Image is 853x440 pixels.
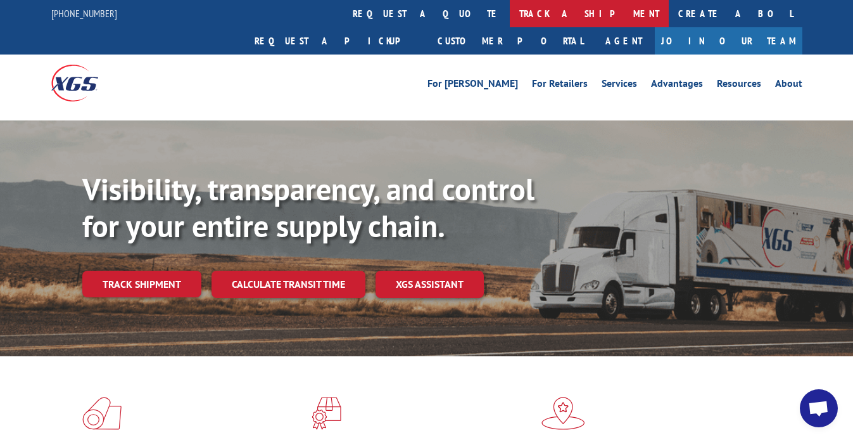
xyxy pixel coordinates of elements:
[651,79,703,93] a: Advantages
[593,27,655,55] a: Agent
[655,27,802,55] a: Join Our Team
[82,397,122,430] img: xgs-icon-total-supply-chain-intelligence-red
[602,79,637,93] a: Services
[51,7,117,20] a: [PHONE_NUMBER]
[775,79,802,93] a: About
[82,271,201,297] a: Track shipment
[245,27,428,55] a: Request a pickup
[800,389,838,427] a: Open chat
[376,271,484,298] a: XGS ASSISTANT
[428,27,593,55] a: Customer Portal
[427,79,518,93] a: For [PERSON_NAME]
[312,397,341,430] img: xgs-icon-focused-on-flooring-red
[212,271,365,298] a: Calculate transit time
[717,79,761,93] a: Resources
[541,397,585,430] img: xgs-icon-flagship-distribution-model-red
[532,79,588,93] a: For Retailers
[82,169,534,245] b: Visibility, transparency, and control for your entire supply chain.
